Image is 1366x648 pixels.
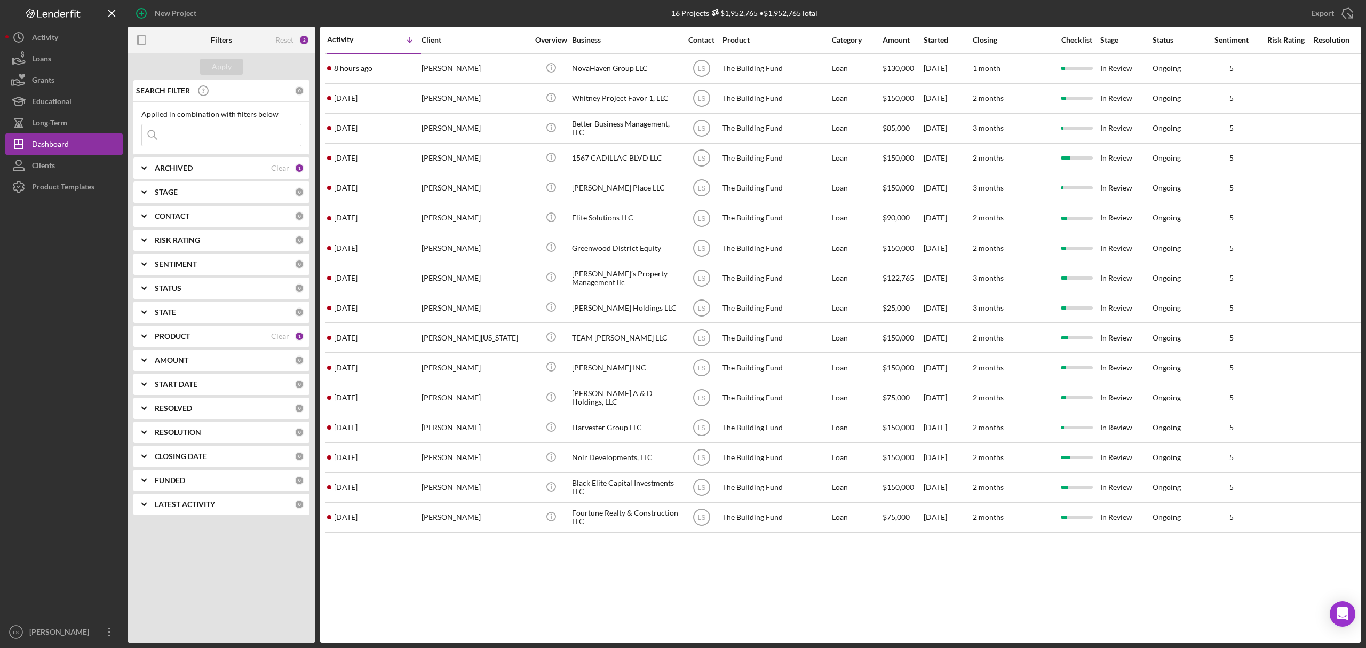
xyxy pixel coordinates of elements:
[883,363,914,372] span: $150,000
[924,473,972,502] div: [DATE]
[422,353,528,382] div: [PERSON_NAME]
[299,35,309,45] div: 2
[155,308,176,317] b: STATE
[13,629,19,635] text: LS
[422,114,528,143] div: [PERSON_NAME]
[924,174,972,202] div: [DATE]
[295,283,304,293] div: 0
[572,323,679,352] div: TEAM [PERSON_NAME] LLC
[883,393,910,402] span: $75,000
[295,235,304,245] div: 0
[973,213,1004,222] time: 2 months
[883,93,914,102] span: $150,000
[697,95,705,102] text: LS
[5,176,123,197] button: Product Templates
[697,155,705,162] text: LS
[334,393,358,402] time: 2025-08-26 16:09
[275,36,293,44] div: Reset
[1054,36,1099,44] div: Checklist
[155,380,197,389] b: START DATE
[924,444,972,472] div: [DATE]
[572,384,679,412] div: [PERSON_NAME] A & D Holdings, LLC
[697,215,705,222] text: LS
[5,133,123,155] a: Dashboard
[1100,353,1151,382] div: In Review
[295,163,304,173] div: 1
[973,512,1004,521] time: 2 months
[832,54,881,83] div: Loan
[136,86,190,95] b: SEARCH FILTER
[973,483,1004,492] time: 2 months
[973,183,1004,192] time: 3 months
[422,84,528,113] div: [PERSON_NAME]
[973,123,1004,132] time: 3 months
[681,36,721,44] div: Contact
[422,414,528,442] div: [PERSON_NAME]
[271,332,289,341] div: Clear
[1205,94,1258,102] div: 5
[883,423,914,432] span: $150,000
[697,454,705,462] text: LS
[924,503,972,532] div: [DATE]
[1100,323,1151,352] div: In Review
[1205,214,1258,222] div: 5
[1153,393,1181,402] div: Ongoing
[155,188,178,196] b: STAGE
[572,234,679,262] div: Greenwood District Equity
[697,65,705,73] text: LS
[883,213,910,222] span: $90,000
[883,183,914,192] span: $150,000
[32,69,54,93] div: Grants
[155,260,197,268] b: SENTIMENT
[422,473,528,502] div: [PERSON_NAME]
[334,94,358,102] time: 2025-09-03 05:21
[973,423,1004,432] time: 2 months
[572,503,679,532] div: Fourtune Realty & Construction LLC
[883,243,914,252] span: $150,000
[1205,423,1258,432] div: 5
[883,36,923,44] div: Amount
[128,3,207,24] button: New Project
[295,307,304,317] div: 0
[924,204,972,232] div: [DATE]
[1100,444,1151,472] div: In Review
[572,114,679,143] div: Better Business Management, LLC
[832,503,881,532] div: Loan
[1205,274,1258,282] div: 5
[697,514,705,521] text: LS
[295,428,304,437] div: 0
[883,333,914,342] span: $150,000
[973,363,1004,372] time: 2 months
[973,393,1004,402] time: 2 months
[572,174,679,202] div: [PERSON_NAME] Place LLC
[27,621,96,645] div: [PERSON_NAME]
[697,424,705,432] text: LS
[155,356,188,365] b: AMOUNT
[1100,36,1151,44] div: Stage
[924,144,972,172] div: [DATE]
[1205,363,1258,372] div: 5
[832,234,881,262] div: Loan
[883,273,914,282] span: $122,765
[422,54,528,83] div: [PERSON_NAME]
[572,444,679,472] div: Noir Developments, LLC
[572,36,679,44] div: Business
[422,264,528,292] div: [PERSON_NAME]
[572,294,679,322] div: [PERSON_NAME] Holdings LLC
[697,244,705,252] text: LS
[924,36,972,44] div: Started
[1100,503,1151,532] div: In Review
[32,133,69,157] div: Dashboard
[1153,483,1181,492] div: Ongoing
[295,500,304,509] div: 0
[832,36,881,44] div: Category
[1205,304,1258,312] div: 5
[334,483,358,492] time: 2025-08-23 23:53
[155,500,215,509] b: LATEST ACTIVITY
[327,35,374,44] div: Activity
[883,123,910,132] span: $85,000
[883,303,910,312] span: $25,000
[832,414,881,442] div: Loan
[832,353,881,382] div: Loan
